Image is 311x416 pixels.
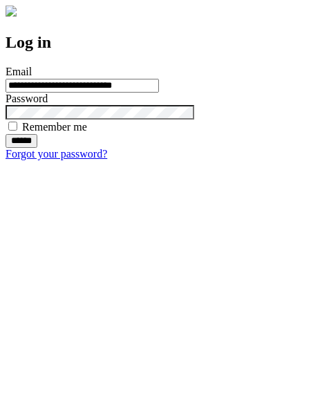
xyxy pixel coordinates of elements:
label: Remember me [22,121,87,133]
img: logo-4e3dc11c47720685a147b03b5a06dd966a58ff35d612b21f08c02c0306f2b779.png [6,6,17,17]
label: Password [6,93,48,104]
a: Forgot your password? [6,148,107,160]
label: Email [6,66,32,77]
h2: Log in [6,33,305,52]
